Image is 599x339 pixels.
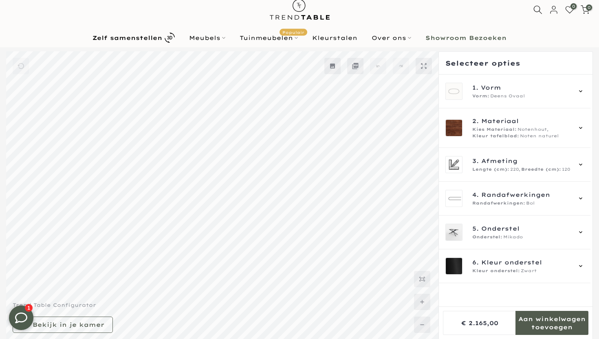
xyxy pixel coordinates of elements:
a: Over ons [365,33,418,43]
a: Meubels [182,33,233,43]
span: Populair [280,29,307,35]
a: TuinmeubelenPopulair [233,33,305,43]
a: 0 [565,5,574,14]
a: Kleurstalen [305,33,365,43]
a: 0 [581,5,590,14]
span: 0 [586,4,592,11]
span: 0 [570,3,577,9]
b: Showroom Bezoeken [425,35,507,41]
a: Showroom Bezoeken [418,33,514,43]
iframe: toggle-frame [1,297,42,338]
a: Zelf samenstellen [86,31,182,45]
b: Zelf samenstellen [92,35,162,41]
